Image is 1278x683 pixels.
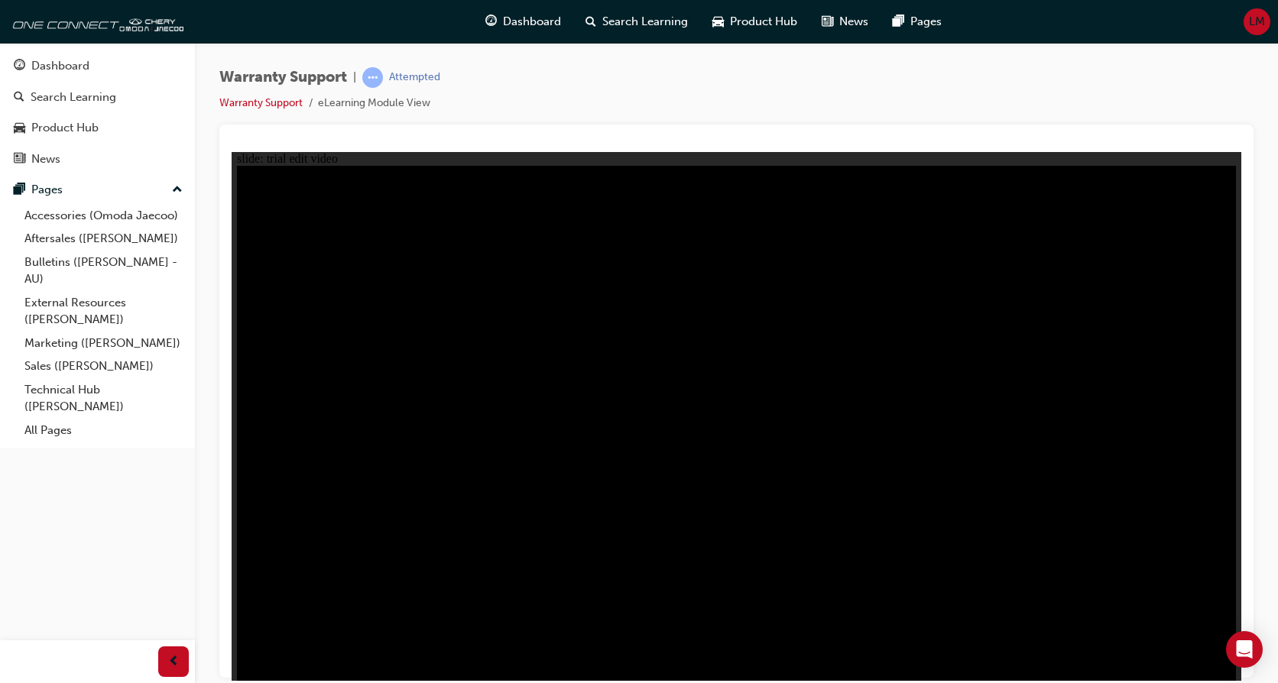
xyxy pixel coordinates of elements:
[219,69,347,86] span: Warranty Support
[18,291,189,332] a: External Resources ([PERSON_NAME])
[6,176,189,204] button: Pages
[1249,13,1265,31] span: LM
[14,91,24,105] span: search-icon
[503,13,561,31] span: Dashboard
[14,60,25,73] span: guage-icon
[1226,631,1263,668] div: Open Intercom Messenger
[730,13,797,31] span: Product Hub
[389,70,440,85] div: Attempted
[893,12,904,31] span: pages-icon
[1244,8,1270,35] button: LM
[31,151,60,168] div: News
[585,12,596,31] span: search-icon
[6,52,189,80] a: Dashboard
[18,204,189,228] a: Accessories (Omoda Jaecoo)
[168,652,180,672] span: prev-icon
[14,153,25,167] span: news-icon
[31,57,89,75] div: Dashboard
[839,13,868,31] span: News
[18,419,189,442] a: All Pages
[6,114,189,142] a: Product Hub
[353,69,356,86] span: |
[219,96,303,109] a: Warranty Support
[31,119,99,137] div: Product Hub
[18,354,189,378] a: Sales ([PERSON_NAME])
[18,378,189,419] a: Technical Hub ([PERSON_NAME])
[473,6,573,37] a: guage-iconDashboard
[910,13,942,31] span: Pages
[809,6,881,37] a: news-iconNews
[8,6,183,37] img: oneconnect
[6,83,189,112] a: Search Learning
[14,183,25,197] span: pages-icon
[602,13,688,31] span: Search Learning
[172,180,183,200] span: up-icon
[881,6,954,37] a: pages-iconPages
[712,12,724,31] span: car-icon
[18,251,189,291] a: Bulletins ([PERSON_NAME] - AU)
[485,12,497,31] span: guage-icon
[31,181,63,199] div: Pages
[318,95,430,112] li: eLearning Module View
[18,332,189,355] a: Marketing ([PERSON_NAME])
[14,121,25,135] span: car-icon
[700,6,809,37] a: car-iconProduct Hub
[31,89,116,106] div: Search Learning
[822,12,833,31] span: news-icon
[573,6,700,37] a: search-iconSearch Learning
[18,227,189,251] a: Aftersales ([PERSON_NAME])
[6,49,189,176] button: DashboardSearch LearningProduct HubNews
[6,145,189,173] a: News
[362,67,383,88] span: learningRecordVerb_ATTEMPT-icon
